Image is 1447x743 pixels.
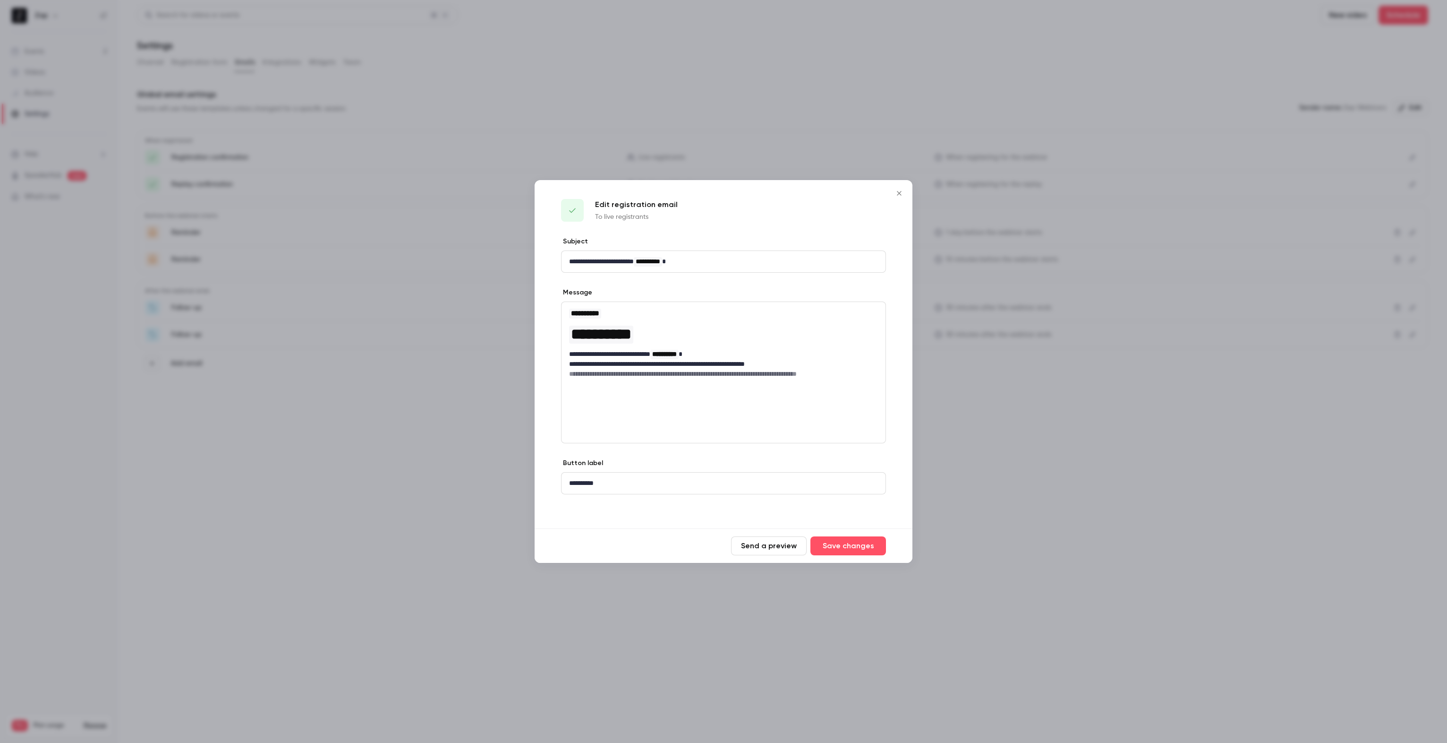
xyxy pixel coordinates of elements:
button: Save changes [810,536,886,555]
div: editor [562,302,885,384]
label: Button label [561,458,603,468]
div: editor [562,473,885,494]
div: editor [562,251,885,272]
button: Send a preview [731,536,807,555]
p: Edit registration email [595,199,678,210]
label: Message [561,288,592,297]
label: Subject [561,237,588,246]
button: Close [890,184,909,203]
p: To live registrants [595,212,678,222]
